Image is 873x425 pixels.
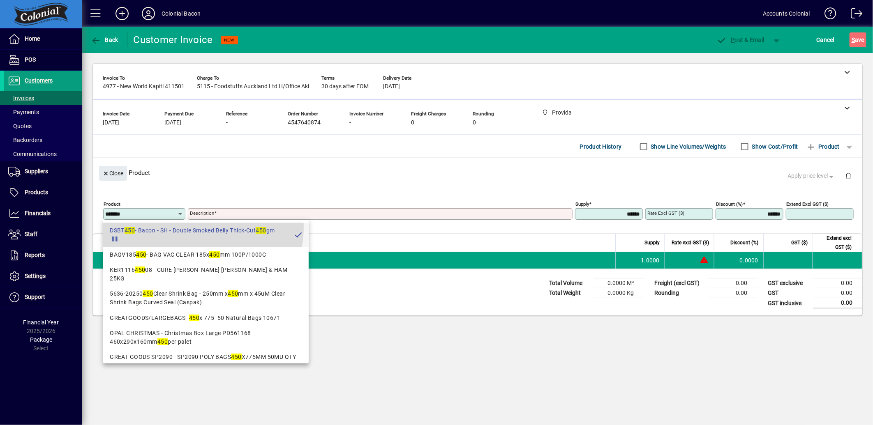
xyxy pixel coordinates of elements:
[644,238,660,247] span: Supply
[813,278,862,288] td: 0.00
[4,266,82,287] a: Settings
[708,278,757,288] td: 0.00
[8,109,39,115] span: Payments
[594,288,644,298] td: 0.0000 Kg
[4,91,82,105] a: Invoices
[852,37,855,43] span: S
[93,158,862,188] div: Product
[104,201,120,207] mat-label: Product
[672,238,709,247] span: Rate excl GST ($)
[288,119,321,126] span: 4547640874
[817,33,835,46] span: Cancel
[25,77,53,84] span: Customers
[30,336,52,343] span: Package
[716,201,743,207] mat-label: Discount (%)
[731,37,735,43] span: P
[25,56,36,63] span: POS
[4,29,82,49] a: Home
[838,166,858,186] button: Delete
[650,278,708,288] td: Freight (excl GST)
[4,133,82,147] a: Backorders
[4,147,82,161] a: Communications
[594,278,644,288] td: 0.0000 M³
[25,210,51,216] span: Financials
[321,83,369,90] span: 30 days after EOM
[25,231,37,237] span: Staff
[813,288,862,298] td: 0.00
[845,2,863,28] a: Logout
[102,167,124,180] span: Close
[717,37,764,43] span: ost & Email
[763,7,810,20] div: Accounts Colonial
[23,319,59,326] span: Financial Year
[4,161,82,182] a: Suppliers
[135,6,162,21] button: Profile
[103,83,185,90] span: 4977 - New World Kapiti 411501
[162,7,201,20] div: Colonial Bacon
[190,210,214,216] mat-label: Description
[791,238,808,247] span: GST ($)
[580,140,622,153] span: Product History
[4,119,82,133] a: Quotes
[649,142,726,151] label: Show Line Volumes/Weights
[714,252,763,269] td: 0.0000
[349,119,351,126] span: -
[4,245,82,266] a: Reports
[575,201,589,207] mat-label: Supply
[25,252,45,258] span: Reports
[226,119,228,126] span: -
[815,32,837,47] button: Cancel
[4,224,82,245] a: Staff
[25,35,40,42] span: Home
[473,119,476,126] span: 0
[82,32,127,47] app-page-header-button: Back
[224,37,235,43] span: NEW
[97,169,129,177] app-page-header-button: Close
[785,169,839,184] button: Apply price level
[788,172,836,180] span: Apply price level
[818,234,852,252] span: Extend excl GST ($)
[134,256,143,265] span: Provida
[764,288,813,298] td: GST
[838,172,858,179] app-page-header-button: Delete
[713,32,769,47] button: Post & Email
[411,119,414,126] span: 0
[813,298,862,308] td: 0.00
[4,105,82,119] a: Payments
[545,288,594,298] td: Total Weight
[134,33,213,46] div: Customer Invoice
[647,210,684,216] mat-label: Rate excl GST ($)
[8,123,32,129] span: Quotes
[164,119,181,126] span: [DATE]
[577,139,625,154] button: Product History
[818,2,836,28] a: Knowledge Base
[4,50,82,70] a: POS
[89,32,120,47] button: Back
[545,278,594,288] td: Total Volume
[99,166,127,181] button: Close
[786,201,829,207] mat-label: Extend excl GST ($)
[25,273,46,279] span: Settings
[4,203,82,224] a: Financials
[764,278,813,288] td: GST exclusive
[708,288,757,298] td: 0.00
[103,119,120,126] span: [DATE]
[109,6,135,21] button: Add
[4,287,82,308] a: Support
[25,168,48,175] span: Suppliers
[751,142,798,151] label: Show Cost/Profit
[153,238,178,247] span: Description
[730,238,758,247] span: Discount (%)
[852,33,864,46] span: ave
[650,288,708,298] td: Rounding
[4,182,82,203] a: Products
[197,83,309,90] span: 5115 - Foodstuffs Auckland Ltd H/Office Akl
[91,37,118,43] span: Back
[25,294,45,300] span: Support
[25,189,48,195] span: Products
[641,256,660,264] span: 1.0000
[8,151,57,157] span: Communications
[764,298,813,308] td: GST inclusive
[125,238,134,247] span: Item
[8,95,34,101] span: Invoices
